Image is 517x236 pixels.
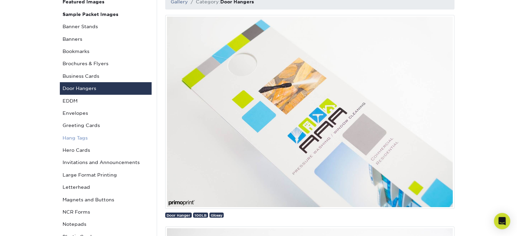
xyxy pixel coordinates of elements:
[60,132,152,144] a: Hang Tags
[60,95,152,107] a: EDDM
[60,194,152,206] a: Magnets and Buttons
[60,156,152,168] a: Invitations and Announcements
[60,8,152,20] a: Sample Packet Images
[60,119,152,131] a: Greeting Cards
[193,213,208,218] a: 100LB
[60,20,152,33] a: Banner Stands
[494,213,510,229] div: Open Intercom Messenger
[60,82,152,94] a: Door Hangers
[211,213,222,217] span: Glossy
[60,107,152,119] a: Envelopes
[60,144,152,156] a: Hero Cards
[194,213,207,217] span: 100LB
[60,181,152,193] a: Letterhead
[209,213,224,218] a: Glossy
[60,206,152,218] a: NCR Forms
[2,215,58,234] iframe: Google Customer Reviews
[60,57,152,70] a: Brochures & Flyers
[167,213,190,217] span: Door Hanger
[63,12,118,17] strong: Sample Packet Images
[60,70,152,82] a: Business Cards
[60,45,152,57] a: Bookmarks
[165,213,192,218] a: Door Hanger
[60,169,152,181] a: Large Format Printing
[60,33,152,45] a: Banners
[165,15,454,209] img: 100LB Gloss Door Hanger printed by Primoprint. This door hanger has a standard die cut.
[60,218,152,230] a: Notepads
